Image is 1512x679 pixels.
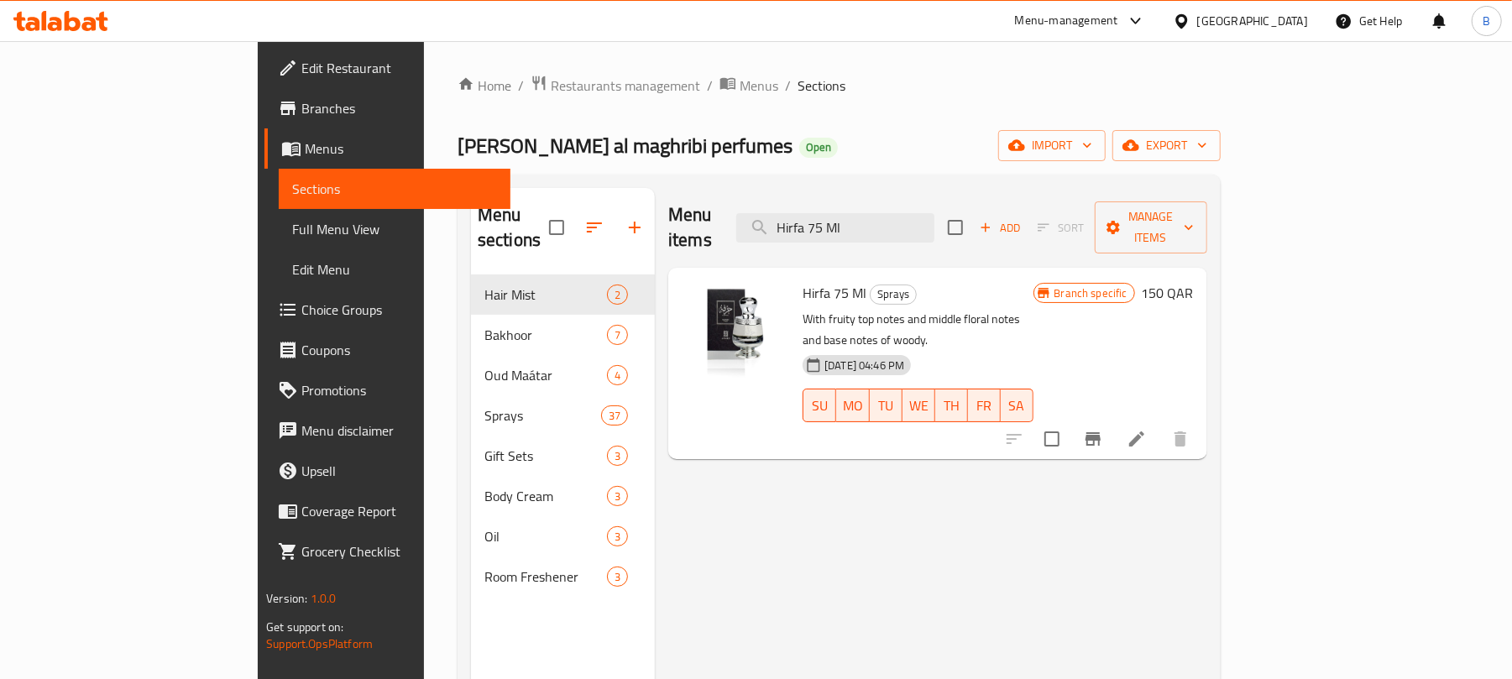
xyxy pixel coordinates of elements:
button: Manage items [1095,201,1207,253]
span: WE [909,394,929,418]
span: Choice Groups [301,300,497,320]
div: items [607,526,628,546]
span: 4 [608,368,627,384]
span: Get support on: [266,616,343,638]
div: Sprays [870,285,917,305]
div: Bakhoor7 [471,315,655,355]
a: Coverage Report [264,491,510,531]
span: Body Cream [484,486,607,506]
span: 3 [608,448,627,464]
a: Restaurants management [531,75,700,97]
h2: Menu items [668,202,716,253]
img: Hirfa 75 Ml [682,281,789,389]
span: TH [942,394,961,418]
span: SU [810,394,829,418]
span: Sort sections [574,207,615,248]
button: Add [973,215,1027,241]
span: Sections [292,179,497,199]
span: [DATE] 04:46 PM [818,358,911,373]
span: Hirfa 75 Ml [803,280,866,306]
button: FR [968,389,1001,422]
span: Oud Maátar [484,365,607,385]
button: SA [1001,389,1033,422]
span: Promotions [301,380,497,400]
span: Bakhoor [484,325,607,345]
div: items [607,446,628,466]
span: MO [843,394,863,418]
div: Body Cream3 [471,476,655,516]
a: Support.OpsPlatform [266,633,373,655]
span: Gift Sets [484,446,607,466]
button: Add section [615,207,655,248]
button: WE [902,389,935,422]
span: FR [975,394,994,418]
button: TU [870,389,902,422]
nav: Menu sections [471,268,655,603]
div: Sprays37 [471,395,655,436]
span: Sections [798,76,845,96]
div: Oud Maátar4 [471,355,655,395]
a: Menu disclaimer [264,410,510,451]
a: Promotions [264,370,510,410]
span: TU [876,394,896,418]
a: Edit Restaurant [264,48,510,88]
div: Hair Mist2 [471,274,655,315]
a: Choice Groups [264,290,510,330]
span: Room Freshener [484,567,607,587]
span: Select all sections [539,210,574,245]
span: [PERSON_NAME] al maghribi perfumes [458,127,793,165]
div: Menu-management [1015,11,1118,31]
span: Menu disclaimer [301,420,497,441]
span: Version: [266,588,307,609]
div: Room Freshener3 [471,556,655,597]
div: Oil3 [471,516,655,556]
h2: Menu sections [478,202,549,253]
div: items [607,325,628,345]
span: B [1483,12,1490,30]
span: Add [977,218,1023,238]
span: Sprays [871,285,916,304]
div: items [601,405,628,426]
span: Upsell [301,461,497,481]
span: Manage items [1108,206,1194,248]
button: Branch-specific-item [1073,419,1113,459]
span: 1.0.0 [311,588,337,609]
span: Coverage Report [301,501,497,521]
div: Gift Sets3 [471,436,655,476]
a: Coupons [264,330,510,370]
div: items [607,365,628,385]
a: Upsell [264,451,510,491]
input: search [736,213,934,243]
a: Sections [279,169,510,209]
span: Branch specific [1048,285,1134,301]
span: Coupons [301,340,497,360]
div: items [607,486,628,506]
div: items [607,567,628,587]
span: 37 [602,408,627,424]
button: SU [803,389,836,422]
span: Grocery Checklist [301,541,497,561]
button: MO [836,389,870,422]
span: import [1012,135,1092,156]
button: delete [1160,419,1201,459]
span: Oil [484,526,607,546]
span: Hair Mist [484,285,607,305]
span: Edit Restaurant [301,58,497,78]
span: Branches [301,98,497,118]
a: Edit Menu [279,249,510,290]
a: Full Menu View [279,209,510,249]
span: Select section first [1027,215,1095,241]
span: 3 [608,569,627,585]
span: Select section [938,210,973,245]
li: / [707,76,713,96]
span: Edit Menu [292,259,497,279]
span: Select to update [1034,421,1070,457]
span: 2 [608,287,627,303]
button: import [998,130,1106,161]
p: With fruity top notes and middle floral notes and base notes of woody. [803,309,1033,351]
